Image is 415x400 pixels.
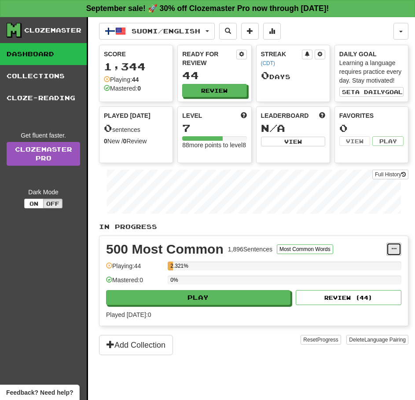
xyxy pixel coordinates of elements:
a: ClozemasterPro [7,142,80,166]
button: Search sentences [219,23,237,40]
span: Score more points to level up [241,111,247,120]
div: 1,896 Sentences [228,245,272,254]
span: Leaderboard [261,111,309,120]
div: Playing: 44 [106,262,163,276]
button: Add Collection [99,335,173,355]
span: 0 [261,69,269,81]
div: Day s [261,70,325,81]
div: New / Review [104,137,168,145]
span: Suomi / English [132,27,200,35]
button: View [261,137,325,146]
div: Daily Goal [339,50,404,58]
div: 1,344 [104,61,168,72]
div: 500 Most Common [106,243,224,256]
span: a daily [355,89,385,95]
strong: 0 [123,138,127,145]
button: Seta dailygoal [339,87,404,97]
span: Progress [317,337,338,343]
strong: September sale! 🚀 30% off Clozemaster Pro now through [DATE]! [86,4,329,13]
button: Review [182,84,246,97]
div: Playing: [104,75,139,84]
span: This week in points, UTC [319,111,325,120]
span: Open feedback widget [6,388,73,397]
div: Mastered: [104,84,141,93]
div: 2.321% [170,262,173,270]
button: Play [106,290,290,305]
div: Dark Mode [7,188,80,196]
button: View [339,136,371,146]
strong: 44 [132,76,139,83]
span: Played [DATE]: 0 [106,311,151,318]
button: Play [372,136,404,146]
div: Mastered: 0 [106,276,163,290]
div: Streak [261,50,302,67]
span: Played [DATE] [104,111,151,120]
button: ResetProgress [301,335,341,345]
div: Learning a language requires practice every day. Stay motivated! [339,58,404,85]
div: Get fluent faster. [7,131,80,140]
div: Favorites [339,111,404,120]
button: On [24,199,44,208]
div: Ready for Review [182,50,236,67]
button: More stats [263,23,281,40]
button: Suomi/English [99,23,215,40]
strong: 0 [137,85,141,92]
button: Full History [372,170,408,179]
button: Most Common Words [277,244,333,254]
strong: 0 [104,138,107,145]
span: N/A [261,122,285,134]
p: In Progress [99,222,408,231]
div: sentences [104,123,168,134]
span: Level [182,111,202,120]
span: 0 [104,122,112,134]
button: Review (44) [296,290,401,305]
button: Off [43,199,62,208]
button: Add sentence to collection [241,23,259,40]
div: Score [104,50,168,58]
div: Clozemaster [24,26,81,35]
div: 88 more points to level 8 [182,141,246,149]
a: (CDT) [261,60,275,66]
span: Language Pairing [364,337,406,343]
div: 0 [339,123,404,134]
div: 44 [182,70,246,81]
button: DeleteLanguage Pairing [346,335,408,345]
div: 7 [182,123,246,134]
